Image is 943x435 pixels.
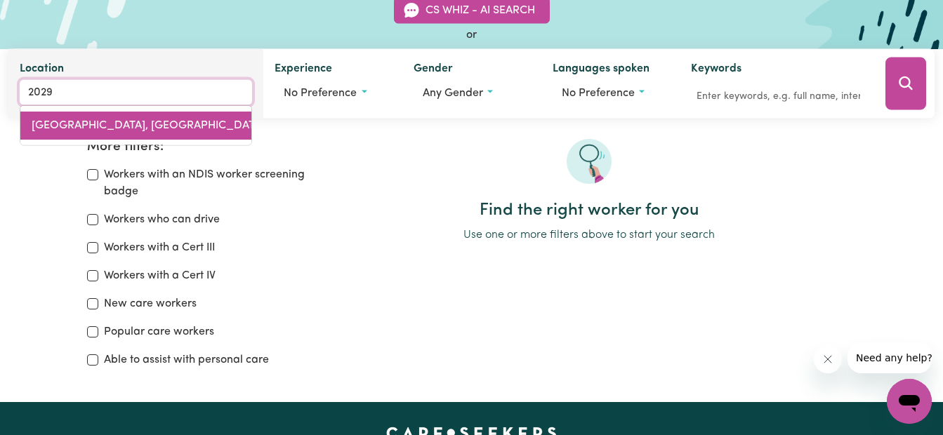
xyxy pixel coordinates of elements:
label: Keywords [691,60,741,80]
label: Workers with an NDIS worker screening badge [104,166,306,200]
label: Workers with a Cert III [104,239,215,256]
iframe: Close message [814,345,842,373]
button: Worker language preferences [553,80,669,107]
button: Search [885,58,926,110]
p: Use one or more filters above to start your search [323,227,856,243]
label: Workers who can drive [104,211,220,228]
h2: More filters: [87,139,306,155]
h2: Find the right worker for you [323,201,856,221]
span: [GEOGRAPHIC_DATA], [GEOGRAPHIC_DATA], [32,120,294,131]
iframe: Message from company [848,342,932,373]
label: Location [20,60,64,80]
span: Any gender [423,88,483,99]
label: Popular care workers [104,323,214,340]
span: No preference [284,88,357,99]
label: Gender [414,60,453,80]
label: Languages spoken [553,60,649,80]
a: ROSE BAY, New South Wales, 2029 [20,112,251,140]
label: New care workers [104,295,197,312]
div: or [8,27,935,43]
label: Workers with a Cert IV [104,267,216,284]
span: No preference [562,88,635,99]
input: Enter a suburb [20,80,252,105]
iframe: Button to launch messaging window [887,379,932,424]
span: Need any help? [8,10,85,21]
label: Experience [275,60,332,80]
div: menu-options [20,105,252,146]
input: Enter keywords, e.g. full name, interests [691,86,866,107]
button: Worker experience options [275,80,391,107]
button: Worker gender preference [414,80,530,107]
label: Able to assist with personal care [104,352,269,368]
